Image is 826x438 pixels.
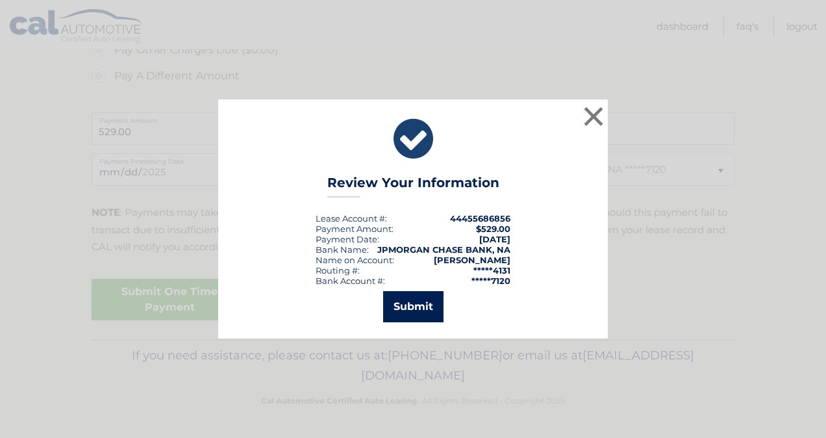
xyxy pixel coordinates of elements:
div: Lease Account #: [316,213,387,224]
span: $529.00 [476,224,510,234]
div: Bank Name: [316,244,369,255]
button: Submit [383,291,444,322]
strong: 44455686856 [450,213,510,224]
div: Payment Amount: [316,224,394,234]
strong: [PERSON_NAME] [434,255,510,265]
div: : [316,234,379,244]
strong: JPMORGAN CHASE BANK, NA [377,244,510,255]
span: Payment Date [316,234,377,244]
h3: Review Your Information [327,175,499,198]
button: × [581,103,607,129]
div: Name on Account: [316,255,394,265]
div: Bank Account #: [316,276,385,286]
div: Routing #: [316,265,360,276]
span: [DATE] [479,234,510,244]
